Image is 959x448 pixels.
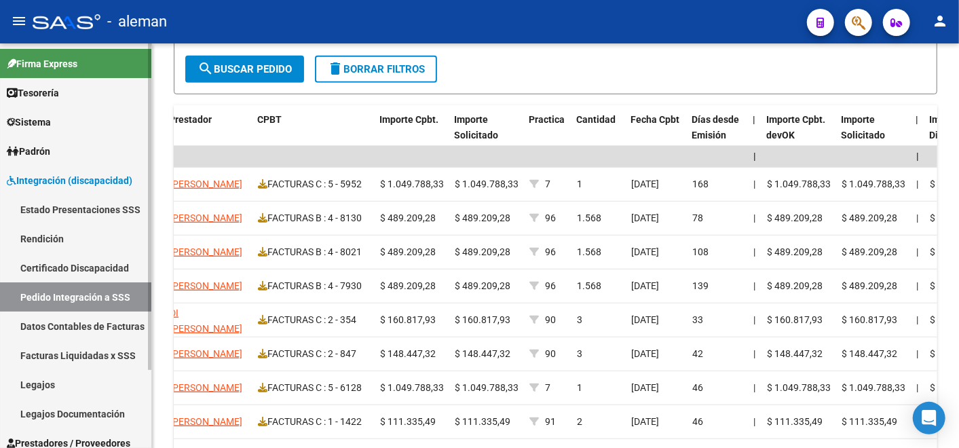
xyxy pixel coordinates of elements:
span: $ 111.335,49 [380,416,436,427]
span: $ 489.209,28 [455,246,510,257]
span: $ 160.817,93 [842,314,897,325]
span: $ 489.209,28 [380,246,436,257]
span: $ 148.447,32 [380,348,436,359]
span: | [753,280,755,291]
span: 78 [692,212,703,223]
span: Sistema [7,115,51,130]
span: Prestador [169,114,212,125]
span: $ 489.209,28 [767,212,823,223]
span: [PERSON_NAME] [170,416,242,427]
span: $ 148.447,32 [455,348,510,359]
span: 96 [545,246,556,257]
span: 7 [545,382,550,393]
span: $ 489.209,28 [380,280,436,291]
div: FACTURAS C : 1 - 1422 [258,414,369,430]
button: Buscar Pedido [185,56,304,83]
span: Borrar Filtros [327,63,425,75]
span: $ 489.209,28 [842,212,897,223]
span: $ 111.335,49 [455,416,510,427]
mat-icon: person [932,13,948,29]
span: | [753,314,755,325]
datatable-header-cell: | [910,105,924,165]
span: $ 489.209,28 [380,212,436,223]
span: | [753,212,755,223]
span: $ 160.817,93 [767,314,823,325]
span: CPBT [257,114,282,125]
span: $ 489.209,28 [842,246,897,257]
div: FACTURAS C : 2 - 354 [258,312,369,328]
span: | [916,212,918,223]
datatable-header-cell: Importe Solicitado devOK [835,105,910,165]
span: 33 [692,314,703,325]
span: $ 1.049.788,33 [842,382,905,393]
span: $ 0,00 [930,382,956,393]
span: [DATE] [631,382,659,393]
span: $ 0,00 [930,314,956,325]
span: Firma Express [7,56,77,71]
div: FACTURAS B : 4 - 8130 [258,210,369,226]
span: 1 [577,382,582,393]
span: 2 [577,416,582,427]
span: Practica [529,114,565,125]
span: | [916,246,918,257]
span: 90 [545,348,556,359]
span: 1.568 [577,246,601,257]
span: 1 [577,179,582,189]
span: 3 [577,314,582,325]
span: [PERSON_NAME] [170,179,242,189]
span: $ 489.209,28 [767,246,823,257]
span: $ 1.049.788,33 [842,179,905,189]
datatable-header-cell: Cantidad [571,105,625,165]
span: 3 [577,348,582,359]
span: Fecha Cpbt [631,114,679,125]
datatable-header-cell: Importe Cpbt. devOK [761,105,835,165]
span: | [753,151,756,162]
span: [PERSON_NAME] [170,348,242,359]
span: | [916,114,918,125]
span: $ 0,00 [930,246,956,257]
span: | [753,382,755,393]
span: [DATE] [631,179,659,189]
span: Días desde Emisión [692,114,739,141]
span: [DATE] [631,416,659,427]
span: 7 [545,179,550,189]
span: $ 0,00 [930,280,956,291]
span: $ 1.049.788,33 [767,382,831,393]
span: [DATE] [631,212,659,223]
span: $ 1.049.788,33 [767,179,831,189]
span: | [753,114,755,125]
span: 168 [692,179,709,189]
span: - aleman [107,7,167,37]
datatable-header-cell: Días desde Emisión [686,105,747,165]
div: Open Intercom Messenger [913,402,945,434]
datatable-header-cell: Importe Solicitado [449,105,523,165]
mat-icon: search [198,60,214,77]
span: Importe Solicitado [454,114,498,141]
span: 108 [692,246,709,257]
span: $ 1.049.788,33 [455,179,519,189]
span: 1.568 [577,212,601,223]
span: [DATE] [631,348,659,359]
span: 91 [545,416,556,427]
span: [PERSON_NAME] [170,382,242,393]
span: | [916,314,918,325]
span: 1.568 [577,280,601,291]
mat-icon: delete [327,60,343,77]
span: Padrón [7,144,50,159]
span: Importe Cpbt. [379,114,438,125]
span: $ 1.049.788,33 [455,382,519,393]
span: $ 1.049.788,33 [380,382,444,393]
span: 139 [692,280,709,291]
span: $ 489.209,28 [455,280,510,291]
span: Cantidad [576,114,616,125]
span: $ 1.049.788,33 [380,179,444,189]
div: FACTURAS C : 2 - 847 [258,346,369,362]
span: 42 [692,348,703,359]
span: [PERSON_NAME] [170,212,242,223]
span: [DATE] [631,314,659,325]
datatable-header-cell: Practica [523,105,571,165]
span: [DATE] [631,280,659,291]
span: | [916,382,918,393]
span: $ 0,00 [930,212,956,223]
span: 96 [545,280,556,291]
